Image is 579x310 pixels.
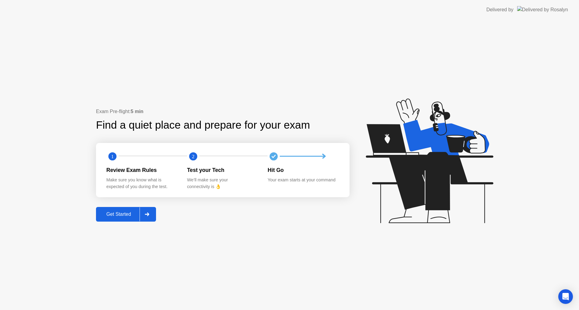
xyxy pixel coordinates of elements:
div: We’ll make sure your connectivity is 👌 [187,177,258,190]
div: Review Exam Rules [106,166,177,174]
div: Make sure you know what is expected of you during the test. [106,177,177,190]
text: 2 [192,153,194,159]
div: Delivered by [486,6,513,13]
button: Get Started [96,207,156,222]
div: Get Started [98,212,140,217]
b: 5 min [131,109,144,114]
div: Exam Pre-flight: [96,108,350,115]
div: Hit Go [268,166,339,174]
div: Your exam starts at your command [268,177,339,184]
div: Test your Tech [187,166,258,174]
text: 1 [111,153,114,159]
img: Delivered by Rosalyn [517,6,568,13]
div: Find a quiet place and prepare for your exam [96,117,311,133]
div: Open Intercom Messenger [558,289,573,304]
